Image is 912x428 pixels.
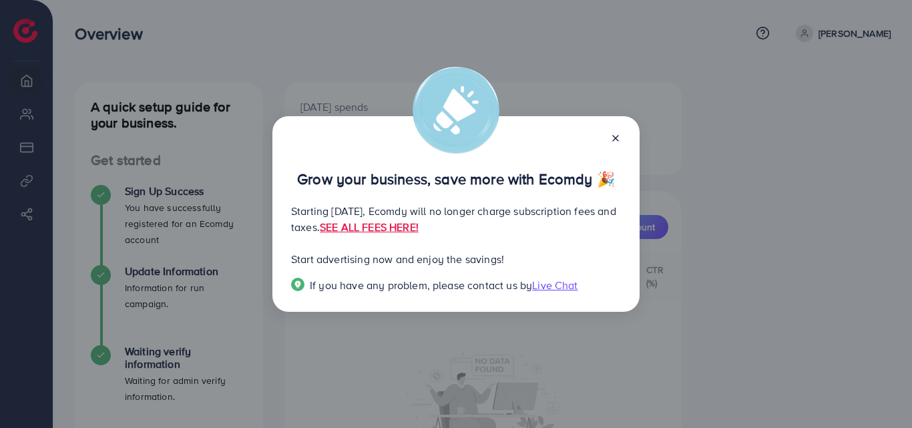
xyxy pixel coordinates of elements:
a: SEE ALL FEES HERE! [320,220,419,234]
p: Grow your business, save more with Ecomdy 🎉 [291,171,621,187]
span: If you have any problem, please contact us by [310,278,532,292]
p: Start advertising now and enjoy the savings! [291,251,621,267]
img: alert [413,67,499,154]
p: Starting [DATE], Ecomdy will no longer charge subscription fees and taxes. [291,203,621,235]
img: Popup guide [291,278,304,291]
span: Live Chat [532,278,578,292]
